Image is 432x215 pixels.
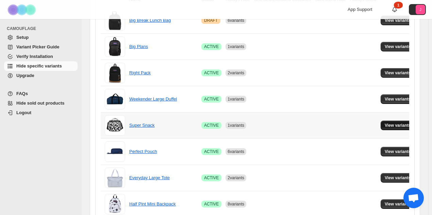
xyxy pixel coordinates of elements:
a: Upgrade [4,71,78,80]
a: Right Pack [129,70,151,75]
div: Open chat [403,188,424,208]
span: View variants [385,18,411,23]
button: View variants [381,42,415,51]
a: Hide sold out products [4,98,78,108]
span: View variants [385,123,411,128]
a: FAQs [4,89,78,98]
span: View variants [385,175,411,181]
a: Logout [4,108,78,118]
button: View variants [381,16,415,25]
span: View variants [385,96,411,102]
a: Setup [4,33,78,42]
span: Setup [16,35,29,40]
a: Weekender Large Duffel [129,96,177,102]
button: View variants [381,173,415,183]
a: Half Pint Mini Backpack [129,201,176,206]
a: 1 [391,6,398,13]
a: Variant Picker Guide [4,42,78,52]
a: Big Break Lunch Bag [129,18,171,23]
span: Hide sold out products [16,101,65,106]
text: J [419,7,421,12]
div: 1 [394,2,403,9]
span: ACTIVE [204,70,219,76]
img: Camouflage [5,0,39,19]
span: View variants [385,44,411,49]
a: Everyday Large Tote [129,175,170,180]
span: Logout [16,110,31,115]
a: Perfect Pouch [129,149,157,154]
span: Variant Picker Guide [16,44,59,49]
span: 2 variants [228,175,244,180]
a: Super Snack [129,123,154,128]
button: View variants [381,121,415,130]
span: Avatar with initials J [416,5,425,14]
span: 2 variants [228,71,244,75]
span: View variants [385,149,411,154]
span: FAQs [16,91,28,96]
span: ACTIVE [204,149,219,154]
span: Upgrade [16,73,34,78]
span: ACTIVE [204,44,219,49]
span: DRAFT [204,18,218,23]
button: View variants [381,147,415,156]
span: View variants [385,201,411,207]
span: ACTIVE [204,123,219,128]
span: 1 variants [228,97,244,102]
button: View variants [381,199,415,209]
a: Big Plans [129,44,148,49]
span: ACTIVE [204,201,219,207]
button: View variants [381,68,415,78]
span: 6 variants [228,149,244,154]
span: 8 variants [228,202,244,206]
a: Hide specific variants [4,61,78,71]
span: CAMOUFLAGE [7,26,78,31]
span: 1 variants [228,123,244,128]
span: View variants [385,70,411,76]
button: View variants [381,94,415,104]
button: Avatar with initials J [409,4,426,15]
span: ACTIVE [204,96,219,102]
span: 6 variants [228,18,244,23]
span: App Support [348,7,372,12]
span: 1 variants [228,44,244,49]
span: Verify Installation [16,54,53,59]
a: Verify Installation [4,52,78,61]
span: Hide specific variants [16,63,62,68]
span: ACTIVE [204,175,219,181]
